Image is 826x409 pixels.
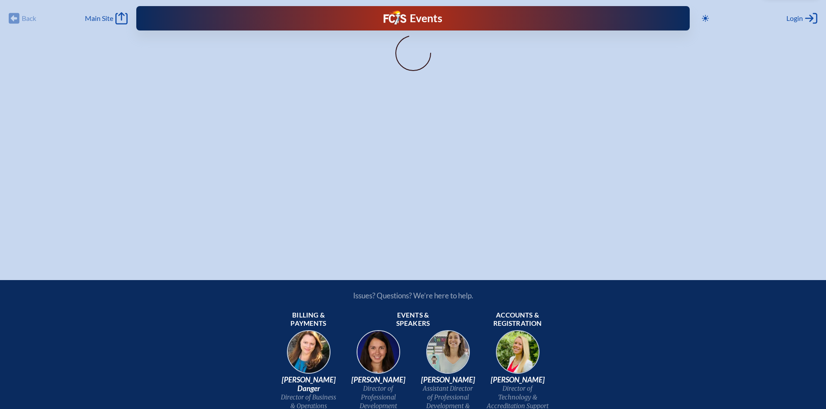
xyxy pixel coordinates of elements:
span: Billing & payments [277,311,340,328]
span: [PERSON_NAME] [486,375,549,384]
span: [PERSON_NAME] [347,375,410,384]
a: FCIS LogoEvents [384,10,442,26]
img: b1ee34a6-5a78-4519-85b2-7190c4823173 [490,328,546,383]
span: [PERSON_NAME] [417,375,479,384]
img: Florida Council of Independent Schools [384,10,406,24]
span: Accounts & registration [486,311,549,328]
div: FCIS Events — Future ready [289,10,537,26]
p: Issues? Questions? We’re here to help. [260,291,566,300]
span: Login [786,14,803,23]
img: 9c64f3fb-7776-47f4-83d7-46a341952595 [281,328,337,383]
h1: Events [410,13,442,24]
span: Main Site [85,14,113,23]
span: Events & speakers [382,311,445,328]
span: [PERSON_NAME] Danger [277,375,340,393]
a: Main Site [85,12,128,24]
img: 94e3d245-ca72-49ea-9844-ae84f6d33c0f [351,328,406,383]
img: 545ba9c4-c691-43d5-86fb-b0a622cbeb82 [420,328,476,383]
